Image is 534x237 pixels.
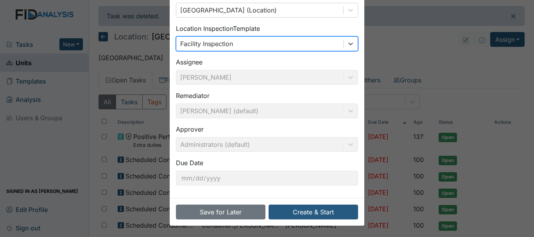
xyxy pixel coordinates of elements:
label: Location Inspection Template [176,24,260,33]
label: Remediator [176,91,210,100]
label: Approver [176,125,204,134]
div: [GEOGRAPHIC_DATA] (Location) [180,5,277,15]
label: Assignee [176,57,202,67]
button: Save for Later [176,205,265,219]
label: Due Date [176,158,203,168]
button: Create & Start [269,205,358,219]
div: Facility Inspection [180,39,233,48]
